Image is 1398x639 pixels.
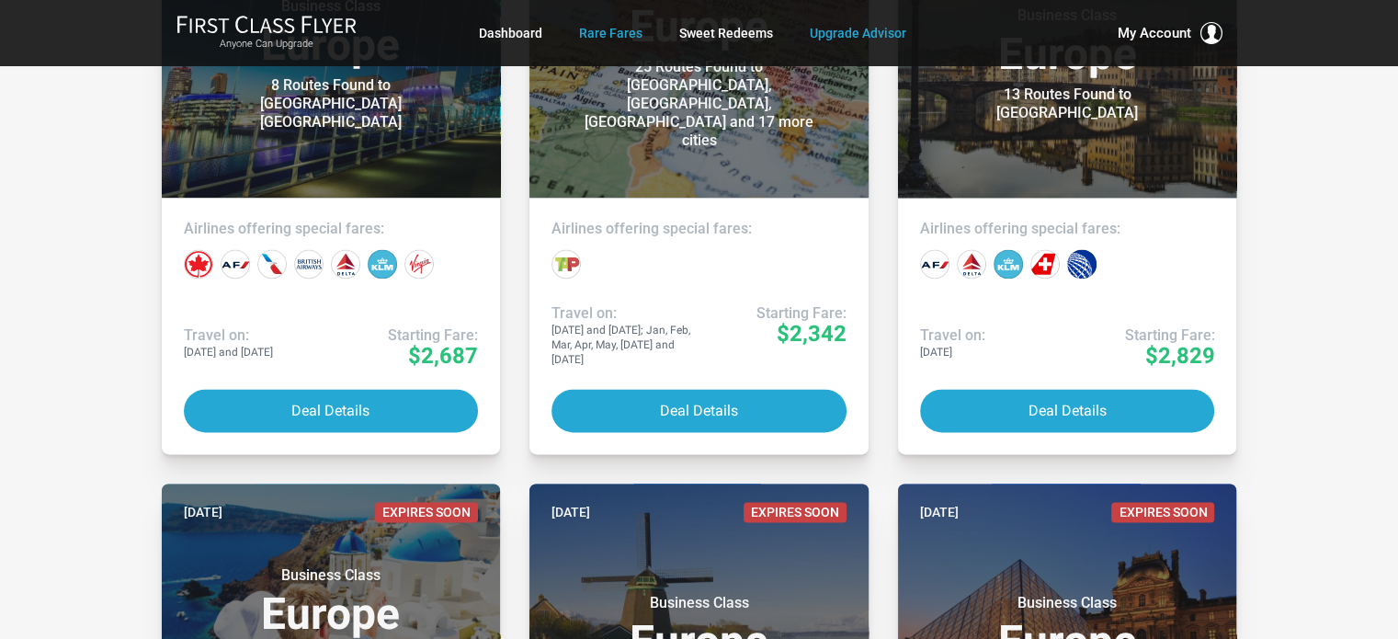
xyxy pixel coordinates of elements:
[1118,22,1222,44] button: My Account
[952,86,1182,122] div: 13 Routes Found to [GEOGRAPHIC_DATA]
[679,17,773,50] a: Sweet Redeems
[176,15,357,51] a: First Class FlyerAnyone Can Upgrade
[920,249,949,279] div: Air France
[920,6,1215,76] h3: Europe
[184,249,213,279] div: Air Canada
[184,502,222,522] time: [DATE]
[1118,22,1191,44] span: My Account
[375,502,478,522] span: Expires Soon
[584,58,813,150] div: 25 Routes Found to [GEOGRAPHIC_DATA], [GEOGRAPHIC_DATA], [GEOGRAPHIC_DATA] and 17 more cities
[294,249,324,279] div: British Airways
[584,594,813,612] small: Business Class
[551,249,581,279] div: TAP Portugal
[404,249,434,279] div: Virgin Atlantic
[920,220,1215,238] h4: Airlines offering special fares:
[952,594,1182,612] small: Business Class
[1030,249,1060,279] div: Swiss
[579,17,642,50] a: Rare Fares
[184,389,479,432] button: Deal Details
[257,249,287,279] div: American Airlines
[810,17,906,50] a: Upgrade Advisor
[551,502,590,522] time: [DATE]
[1111,502,1214,522] span: Expires Soon
[221,249,250,279] div: Air France
[176,15,357,34] img: First Class Flyer
[176,38,357,51] small: Anyone Can Upgrade
[184,220,479,238] h4: Airlines offering special fares:
[184,566,479,636] h3: Europe
[744,502,847,522] span: Expires Soon
[368,249,397,279] div: KLM
[216,76,446,131] div: 8 Routes Found to [GEOGRAPHIC_DATA] [GEOGRAPHIC_DATA]
[331,249,360,279] div: Delta Airlines
[920,502,959,522] time: [DATE]
[216,566,446,585] small: Business Class
[551,389,847,432] button: Deal Details
[920,389,1215,432] button: Deal Details
[994,249,1023,279] div: KLM
[479,17,542,50] a: Dashboard
[1067,249,1097,279] div: United
[551,220,847,238] h4: Airlines offering special fares:
[957,249,986,279] div: Delta Airlines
